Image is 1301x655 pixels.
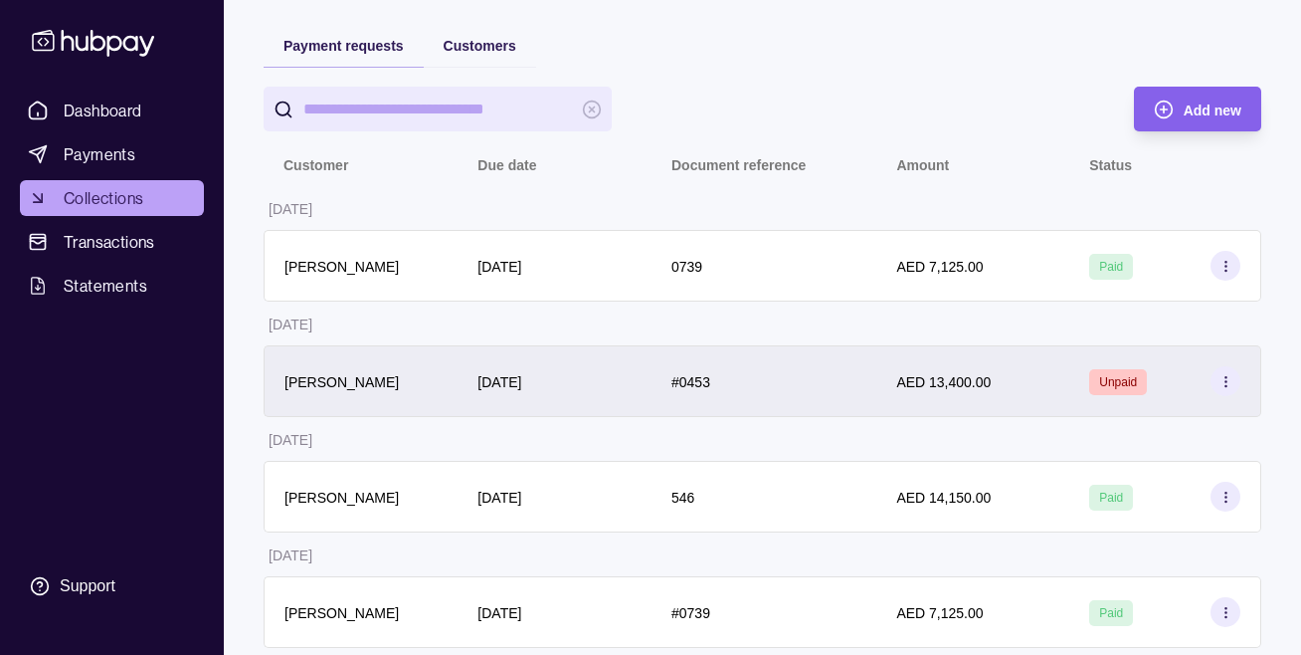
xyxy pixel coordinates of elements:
span: Paid [1099,491,1123,505]
p: AED 14,150.00 [896,490,991,506]
span: Transactions [64,230,155,254]
p: Status [1089,157,1132,173]
p: [DATE] [477,374,521,390]
p: [DATE] [269,201,312,217]
p: Document reference [671,157,806,173]
span: Paid [1099,260,1123,274]
span: Dashboard [64,99,142,122]
p: [PERSON_NAME] [284,605,399,621]
span: Collections [64,186,143,210]
button: Add new [1134,87,1261,131]
p: AED 7,125.00 [896,605,983,621]
p: [DATE] [269,317,312,332]
span: Statements [64,274,147,298]
p: 546 [671,490,694,506]
span: Payments [64,142,135,166]
a: Support [20,565,204,607]
p: 0739 [671,259,702,275]
input: search [303,87,572,131]
p: [DATE] [477,490,521,506]
span: Add new [1184,103,1241,118]
p: [PERSON_NAME] [284,259,399,275]
span: Customers [444,38,516,54]
p: AED 7,125.00 [896,259,983,275]
p: #0739 [671,605,710,621]
a: Statements [20,268,204,304]
p: #0453 [671,374,710,390]
a: Dashboard [20,93,204,128]
p: AED 13,400.00 [896,374,991,390]
p: [DATE] [269,432,312,448]
a: Collections [20,180,204,216]
p: [DATE] [477,605,521,621]
span: Paid [1099,606,1123,620]
p: [PERSON_NAME] [284,374,399,390]
a: Payments [20,136,204,172]
p: Customer [283,157,348,173]
span: Unpaid [1099,375,1137,389]
div: Support [60,575,115,597]
span: Payment requests [283,38,404,54]
a: Transactions [20,224,204,260]
p: Amount [896,157,949,173]
p: [PERSON_NAME] [284,490,399,506]
p: [DATE] [477,259,521,275]
p: Due date [477,157,536,173]
p: [DATE] [269,547,312,563]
